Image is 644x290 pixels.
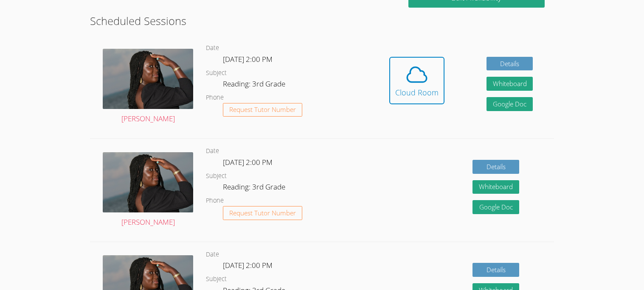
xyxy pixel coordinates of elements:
dt: Phone [206,195,224,206]
button: Whiteboard [472,180,519,194]
img: avatar.png [103,152,193,212]
dt: Date [206,249,219,260]
span: [DATE] 2:00 PM [223,157,273,167]
button: Request Tutor Number [223,206,302,220]
a: Google Doc [472,200,519,214]
dd: Reading: 3rd Grade [223,181,287,195]
dt: Subject [206,171,227,181]
dd: Reading: 3rd Grade [223,78,287,92]
a: [PERSON_NAME] [103,152,193,229]
button: Request Tutor Number [223,103,302,117]
span: [DATE] 2:00 PM [223,54,273,64]
a: [PERSON_NAME] [103,49,193,125]
dt: Date [206,146,219,156]
span: [DATE] 2:00 PM [223,260,273,270]
img: avatar.png [103,49,193,109]
a: Google Doc [487,97,533,111]
button: Cloud Room [389,57,444,104]
dt: Subject [206,274,227,284]
span: Request Tutor Number [229,106,296,113]
h2: Scheduled Sessions [90,13,554,29]
dt: Phone [206,92,224,103]
a: Details [472,263,519,277]
dt: Date [206,43,219,53]
dt: Subject [206,68,227,78]
button: Whiteboard [487,77,533,91]
a: Details [472,160,519,174]
div: Cloud Room [395,86,439,98]
a: Details [487,57,533,71]
span: Request Tutor Number [229,210,296,216]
